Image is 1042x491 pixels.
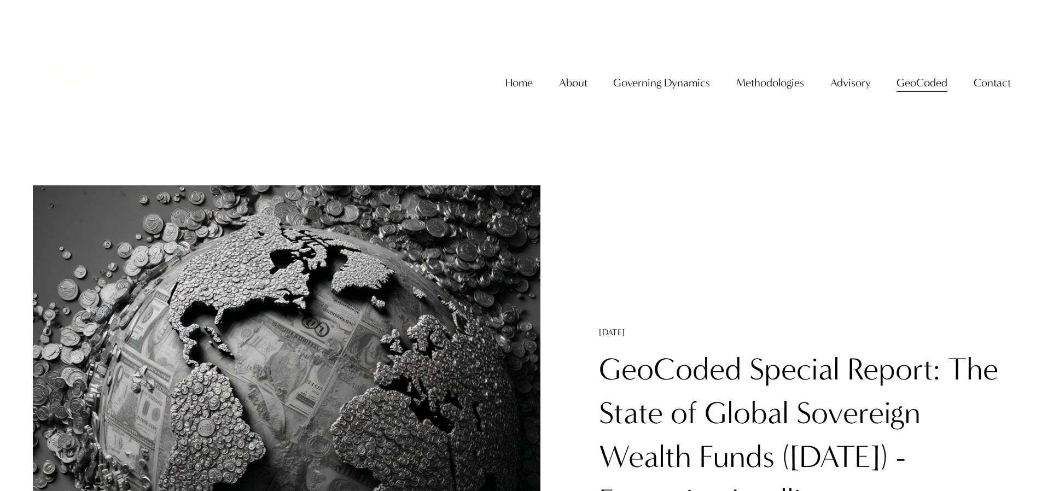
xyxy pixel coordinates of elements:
span: About [559,73,587,93]
span: Governing Dynamics [613,73,710,93]
a: folder dropdown [830,72,871,94]
span: Contact [974,73,1011,93]
a: folder dropdown [559,72,587,94]
a: folder dropdown [736,72,804,94]
a: folder dropdown [613,72,710,94]
a: folder dropdown [974,72,1011,94]
img: Christopher Sanchez &amp; Co. [31,32,132,133]
a: Home [505,72,533,94]
a: folder dropdown [897,72,947,94]
span: Advisory [830,73,871,93]
time: [DATE] [599,328,625,337]
span: Methodologies [736,73,804,93]
span: GeoCoded [897,73,947,93]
